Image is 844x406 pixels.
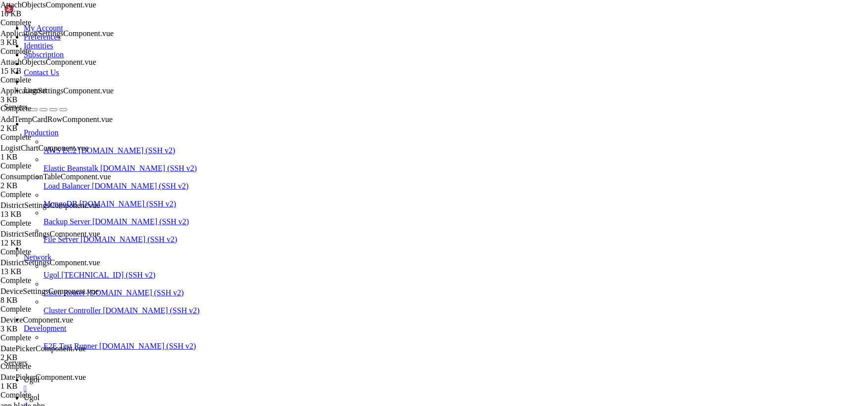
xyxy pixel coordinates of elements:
div: 1 KB [0,382,91,391]
div: 2 KB [0,124,91,133]
div: Complete [0,190,91,199]
div: Complete [0,362,91,371]
span: DatePickerComponent.vue [0,373,91,391]
span: ConsumptionTableComponent.vue [0,172,111,190]
span: DatePickerComponent.vue [0,344,91,362]
span: DistrictSettingsComponent.vue [0,230,100,247]
div: Complete [0,162,91,170]
span: ApplicationSettingsComponent.vue [0,29,114,47]
div: 13 KB [0,267,91,276]
div: Complete [0,247,91,256]
div: Complete [0,276,91,285]
span: ApplicationSettingsComponent.vue [0,86,114,104]
div: Complete [0,219,91,228]
div: 3 KB [0,325,91,333]
div: 2 KB [0,181,91,190]
div: Complete [0,333,91,342]
div: 3 KB [0,95,91,104]
span: DistrictSettingsComponent.vue [0,230,100,238]
span: ApplicationSettingsComponent.vue [0,86,114,95]
span: DistrictSettingsComponent.vue [0,258,100,276]
div: Complete [0,18,91,27]
span: AttachObjectsComponent.vue [0,0,96,18]
span: DeviceSettingsComponent.vue [0,287,99,295]
span: DistrictSettingsComponent.vue [0,201,100,219]
span: AddTempCardRowComponent.vue [0,115,113,123]
div: 3 KB [0,38,91,47]
span: AttachObjectsComponent.vue [0,58,96,66]
span: DatePickerComponent.vue [0,373,86,381]
span: LogistChartComponent.vue [0,144,91,162]
span: DistrictSettingsComponent.vue [0,201,100,209]
div: Complete [0,47,91,56]
span: DistrictSettingsComponent.vue [0,258,100,267]
span: ApplicationSettingsComponent.vue [0,29,114,38]
div: Complete [0,76,91,84]
div: 1 KB [0,153,91,162]
div: 15 KB [0,67,91,76]
span: DeviceSettingsComponent.vue [0,287,99,305]
div: Complete [0,391,91,400]
span: AttachObjectsComponent.vue [0,0,96,9]
div: 13 KB [0,210,91,219]
span: DeviceComponent.vue [0,316,91,333]
span: DeviceComponent.vue [0,316,73,324]
div: Complete [0,104,91,113]
div: 2 KB [0,353,91,362]
span: LogistChartComponent.vue [0,144,89,152]
div: 8 KB [0,296,91,305]
div: Complete [0,133,91,142]
span: ConsumptionTableComponent.vue [0,172,111,181]
span: AttachObjectsComponent.vue [0,58,96,76]
span: AddTempCardRowComponent.vue [0,115,113,133]
div: Complete [0,305,91,314]
div: 12 KB [0,239,91,247]
span: DatePickerComponent.vue [0,344,86,353]
div: 16 KB [0,9,91,18]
